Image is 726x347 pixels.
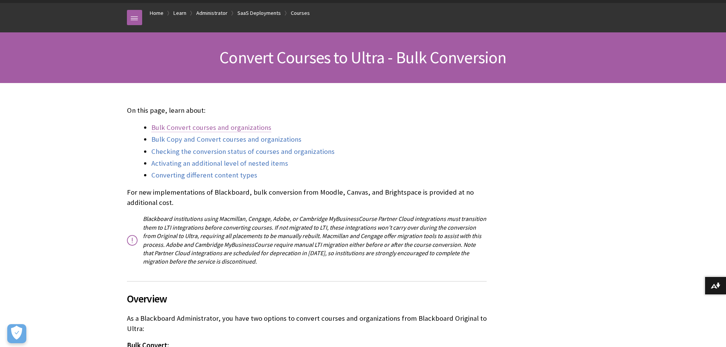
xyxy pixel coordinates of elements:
[127,187,487,207] p: For new implementations of Blackboard, bulk conversion from Moodle, Canvas, and Brightspace is pr...
[151,147,335,156] a: Checking the conversion status of courses and organizations
[151,171,257,180] a: Converting different content types
[220,47,506,68] span: Convert Courses to Ultra - Bulk Conversion
[196,8,228,18] a: Administrator
[237,8,281,18] a: SaaS Deployments
[151,135,301,144] a: Bulk Copy and Convert courses and organizations
[127,313,487,333] p: As a Blackboard Administrator, you have two options to convert courses and organizations from Bla...
[151,159,288,168] a: Activating an additional level of nested items
[150,8,163,18] a: Home
[291,8,310,18] a: Courses
[127,214,487,265] p: Blackboard institutions using Macmillan, Cengage, Adobe, or Cambridge MyBusinessCourse Partner Cl...
[127,291,487,307] span: Overview
[151,123,271,132] a: Bulk Convert courses and organizations
[7,324,26,343] button: Open Preferences
[173,8,186,18] a: Learn
[127,106,487,115] p: On this page, learn about:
